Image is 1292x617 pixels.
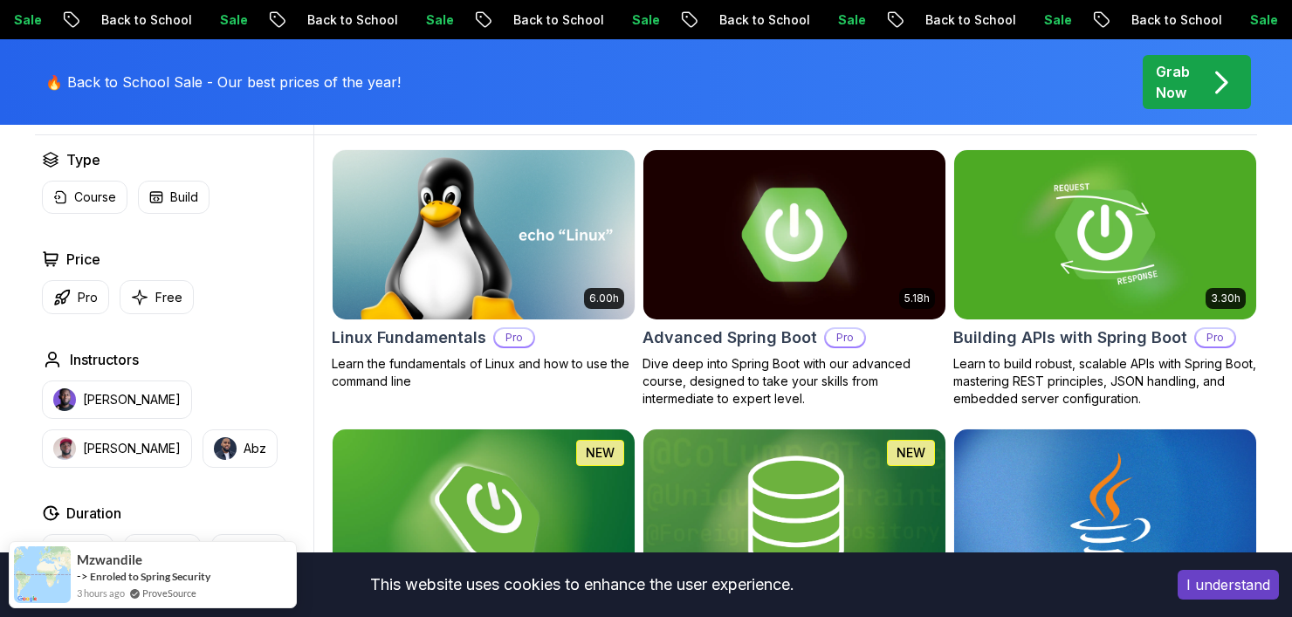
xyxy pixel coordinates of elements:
p: 3.30h [1211,291,1240,305]
button: 1-3 Hours [124,534,201,567]
p: Sale [197,11,253,29]
a: Linux Fundamentals card6.00hLinux FundamentalsProLearn the fundamentals of Linux and how to use t... [332,149,636,390]
button: instructor img[PERSON_NAME] [42,429,192,468]
img: instructor img [214,437,237,460]
h2: Advanced Spring Boot [643,326,817,350]
p: Free [155,289,182,306]
button: Pro [42,280,109,314]
img: Linux Fundamentals card [333,150,635,319]
button: 0-1 Hour [42,534,113,567]
p: [PERSON_NAME] [83,391,181,408]
a: ProveSource [142,586,196,600]
p: Pro [1196,329,1234,346]
img: Building APIs with Spring Boot card [954,150,1256,319]
a: Advanced Spring Boot card5.18hAdvanced Spring BootProDive deep into Spring Boot with our advanced... [643,149,946,408]
img: Spring Data JPA card [643,429,945,599]
p: Back to School [285,11,403,29]
h2: Type [66,149,100,170]
p: Sale [815,11,871,29]
span: -> [77,569,88,583]
p: Sale [609,11,665,29]
p: NEW [586,444,615,462]
p: Learn to build robust, scalable APIs with Spring Boot, mastering REST principles, JSON handling, ... [953,355,1257,408]
h2: Duration [66,503,121,524]
p: Back to School [79,11,197,29]
img: instructor img [53,437,76,460]
button: Accept cookies [1178,570,1279,600]
p: 6.00h [589,291,619,305]
button: instructor imgAbz [203,429,278,468]
span: Mzwandile [77,552,142,567]
h2: Price [66,249,100,270]
div: This website uses cookies to enhance the user experience. [13,566,1151,604]
p: Course [74,189,116,206]
img: Java for Beginners card [954,429,1256,599]
p: Sale [1021,11,1077,29]
p: Sale [403,11,459,29]
p: NEW [897,444,925,462]
button: instructor img[PERSON_NAME] [42,380,192,419]
p: Pro [826,329,864,346]
img: Advanced Spring Boot card [636,146,952,323]
button: Build [138,181,210,214]
p: Back to School [491,11,609,29]
p: Build [170,189,198,206]
p: 5.18h [904,291,930,305]
p: Learn the fundamentals of Linux and how to use the command line [332,355,636,390]
button: Free [120,280,194,314]
img: Spring Boot for Beginners card [333,429,635,599]
p: [PERSON_NAME] [83,440,181,457]
h2: Instructors [70,349,139,370]
p: Sale [1227,11,1283,29]
p: 🔥 Back to School Sale - Our best prices of the year! [45,72,401,93]
img: instructor img [53,388,76,411]
p: Pro [495,329,533,346]
p: Back to School [697,11,815,29]
p: Abz [244,440,266,457]
span: 3 hours ago [77,586,125,600]
button: Course [42,181,127,214]
p: Grab Now [1156,61,1190,103]
p: Back to School [1109,11,1227,29]
h2: Building APIs with Spring Boot [953,326,1187,350]
p: Pro [78,289,98,306]
p: Back to School [903,11,1021,29]
a: Enroled to Spring Security [90,569,210,584]
h2: Linux Fundamentals [332,326,486,350]
button: +3 Hours [211,534,286,567]
a: Building APIs with Spring Boot card3.30hBuilding APIs with Spring BootProLearn to build robust, s... [953,149,1257,408]
p: Dive deep into Spring Boot with our advanced course, designed to take your skills from intermedia... [643,355,946,408]
img: provesource social proof notification image [14,546,71,603]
